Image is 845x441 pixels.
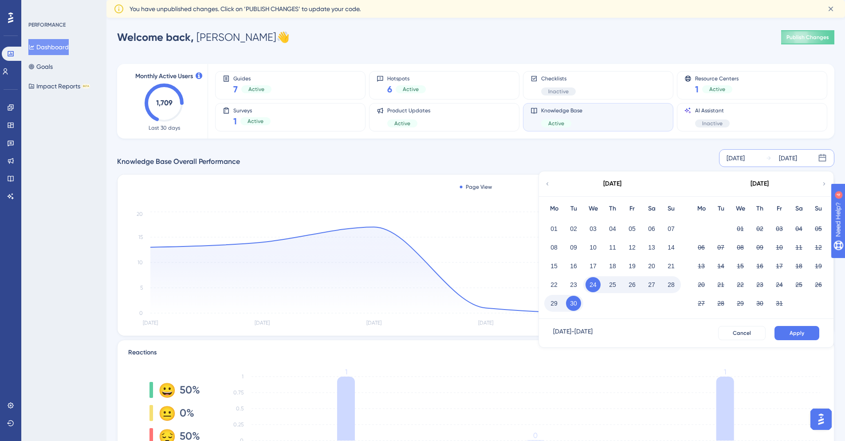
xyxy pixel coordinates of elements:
div: Sa [789,203,809,214]
button: 02 [566,221,581,236]
div: Tu [711,203,731,214]
button: 25 [791,277,806,292]
button: 20 [694,277,709,292]
button: 19 [811,258,826,274]
div: Mo [544,203,564,214]
button: 06 [644,221,659,236]
button: 01 [546,221,562,236]
button: 12 [625,240,640,255]
div: [DATE] [779,153,797,163]
button: 30 [752,296,767,311]
button: 16 [566,258,581,274]
div: PERFORMANCE [28,21,66,28]
button: 16 [752,258,767,274]
tspan: 10 [138,259,143,266]
button: 08 [546,240,562,255]
button: 19 [625,258,640,274]
button: 10 [772,240,787,255]
div: 😐 [158,406,173,420]
tspan: 1 [345,368,347,376]
span: Product Updates [387,107,430,114]
span: Knowledge Base Overall Performance [117,156,240,167]
button: 15 [546,258,562,274]
span: 7 [233,83,238,95]
div: Reactions [128,347,823,358]
button: 20 [644,258,659,274]
div: Sa [642,203,661,214]
button: 26 [811,277,826,292]
button: 21 [664,258,679,274]
div: We [583,203,603,214]
span: Checklists [541,75,576,82]
tspan: 15 [138,234,143,240]
button: Cancel [718,326,766,340]
button: Dashboard [28,39,69,55]
button: 17 [772,258,787,274]
tspan: 0 [533,431,538,440]
span: Active [709,86,725,93]
div: [DATE] - [DATE] [553,326,593,340]
button: 18 [605,258,620,274]
button: 25 [605,277,620,292]
button: 27 [694,296,709,311]
div: Fr [622,203,642,214]
span: Hotspots [387,75,426,81]
button: 03 [772,221,787,236]
div: [DATE] [727,153,745,163]
span: Active [248,86,264,93]
button: 18 [791,258,806,274]
tspan: [DATE] [143,320,158,326]
button: 01 [733,221,748,236]
button: 17 [586,258,601,274]
span: Active [394,120,410,127]
button: 27 [644,277,659,292]
button: 15 [733,258,748,274]
div: Th [603,203,622,214]
span: Active [548,120,564,127]
tspan: 0.5 [236,405,244,412]
span: Welcome back, [117,31,194,44]
span: 0% [180,406,194,420]
button: 30 [566,296,581,311]
button: 13 [644,240,659,255]
button: 02 [752,221,767,236]
span: 1 [233,115,237,127]
button: 29 [546,296,562,311]
span: Knowledge Base [541,107,582,114]
button: 10 [586,240,601,255]
tspan: 0.75 [233,389,244,396]
button: 13 [694,258,709,274]
div: Fr [770,203,789,214]
span: Publish Changes [786,34,829,41]
button: 09 [752,240,767,255]
button: 23 [752,277,767,292]
tspan: 0.25 [233,421,244,428]
span: Resource Centers [695,75,739,81]
button: Goals [28,59,53,75]
button: 28 [713,296,728,311]
button: 12 [811,240,826,255]
text: 1,709 [156,99,173,107]
span: Surveys [233,107,271,113]
button: 14 [664,240,679,255]
span: Need Help? [21,2,55,13]
div: Tu [564,203,583,214]
button: 06 [694,240,709,255]
span: Cancel [733,330,751,337]
div: Su [809,203,828,214]
tspan: 20 [137,211,143,217]
div: Su [661,203,681,214]
span: Apply [790,330,804,337]
tspan: 5 [140,285,143,291]
button: 28 [664,277,679,292]
button: 14 [713,258,728,274]
tspan: [DATE] [366,320,381,326]
span: 1 [695,83,699,95]
tspan: [DATE] [255,320,270,326]
span: Monthly Active Users [135,71,193,82]
iframe: UserGuiding AI Assistant Launcher [808,406,834,433]
tspan: 1 [242,373,244,380]
div: BETA [82,84,90,88]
